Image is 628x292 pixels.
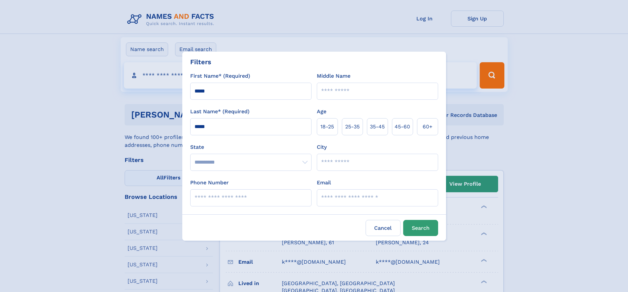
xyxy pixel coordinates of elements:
[317,143,327,151] label: City
[423,123,433,131] span: 60+
[366,220,401,236] label: Cancel
[317,72,350,80] label: Middle Name
[403,220,438,236] button: Search
[317,179,331,187] label: Email
[317,108,326,116] label: Age
[395,123,410,131] span: 45‑60
[190,108,250,116] label: Last Name* (Required)
[190,57,211,67] div: Filters
[190,179,229,187] label: Phone Number
[320,123,334,131] span: 18‑25
[190,72,250,80] label: First Name* (Required)
[345,123,360,131] span: 25‑35
[190,143,312,151] label: State
[370,123,385,131] span: 35‑45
